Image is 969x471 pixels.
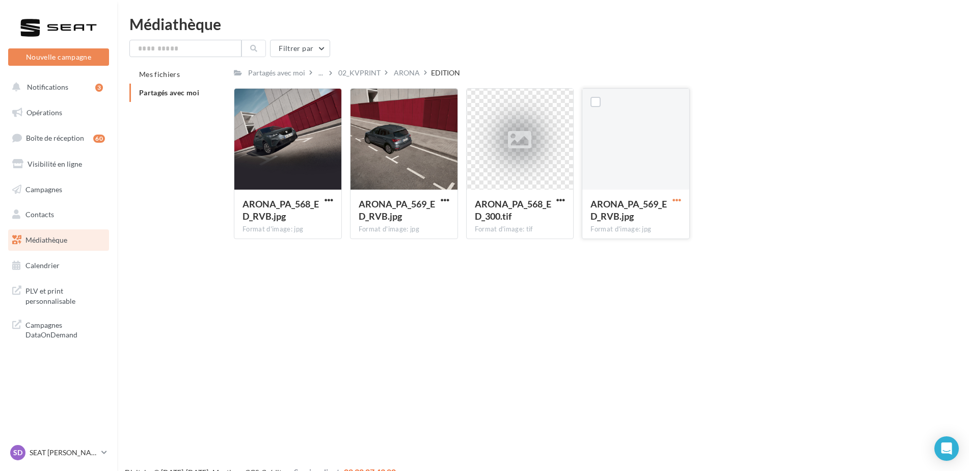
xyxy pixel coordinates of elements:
span: ARONA_PA_568_ED_RVB.jpg [243,198,319,222]
div: Format d'image: jpg [590,225,681,234]
div: Open Intercom Messenger [934,436,959,461]
div: Médiathèque [129,16,957,32]
button: Filtrer par [270,40,330,57]
button: Notifications 3 [6,76,107,98]
a: Campagnes [6,179,111,200]
span: Campagnes [25,185,62,193]
a: Contacts [6,204,111,225]
a: Opérations [6,102,111,123]
div: ... [316,66,325,80]
div: Format d'image: jpg [359,225,449,234]
button: Nouvelle campagne [8,48,109,66]
a: SD SEAT [PERSON_NAME] [8,443,109,462]
div: 3 [95,84,103,92]
a: Calendrier [6,255,111,276]
div: Partagés avec moi [248,68,305,78]
div: 60 [93,135,105,143]
span: ARONA_PA_568_ED_300.tif [475,198,551,222]
div: Format d'image: jpg [243,225,333,234]
span: Opérations [26,108,62,117]
p: SEAT [PERSON_NAME] [30,448,97,458]
span: ARONA_PA_569_ED_RVB.jpg [359,198,435,222]
a: Campagnes DataOnDemand [6,314,111,344]
span: Boîte de réception [26,134,84,142]
span: Contacts [25,210,54,219]
span: Médiathèque [25,235,67,244]
a: Médiathèque [6,229,111,251]
div: Format d'image: tif [475,225,566,234]
span: SD [13,448,22,458]
span: ARONA_PA_569_ED_RVB.jpg [590,198,667,222]
a: PLV et print personnalisable [6,280,111,310]
a: Boîte de réception60 [6,127,111,149]
span: Partagés avec moi [139,88,199,97]
div: 02_KVPRINT [338,68,381,78]
span: Mes fichiers [139,70,180,78]
span: Campagnes DataOnDemand [25,318,105,340]
a: Visibilité en ligne [6,153,111,175]
span: Visibilité en ligne [28,160,82,168]
span: Calendrier [25,261,60,270]
div: EDITION [431,68,460,78]
span: Notifications [27,83,68,91]
div: ARONA [394,68,420,78]
span: PLV et print personnalisable [25,284,105,306]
